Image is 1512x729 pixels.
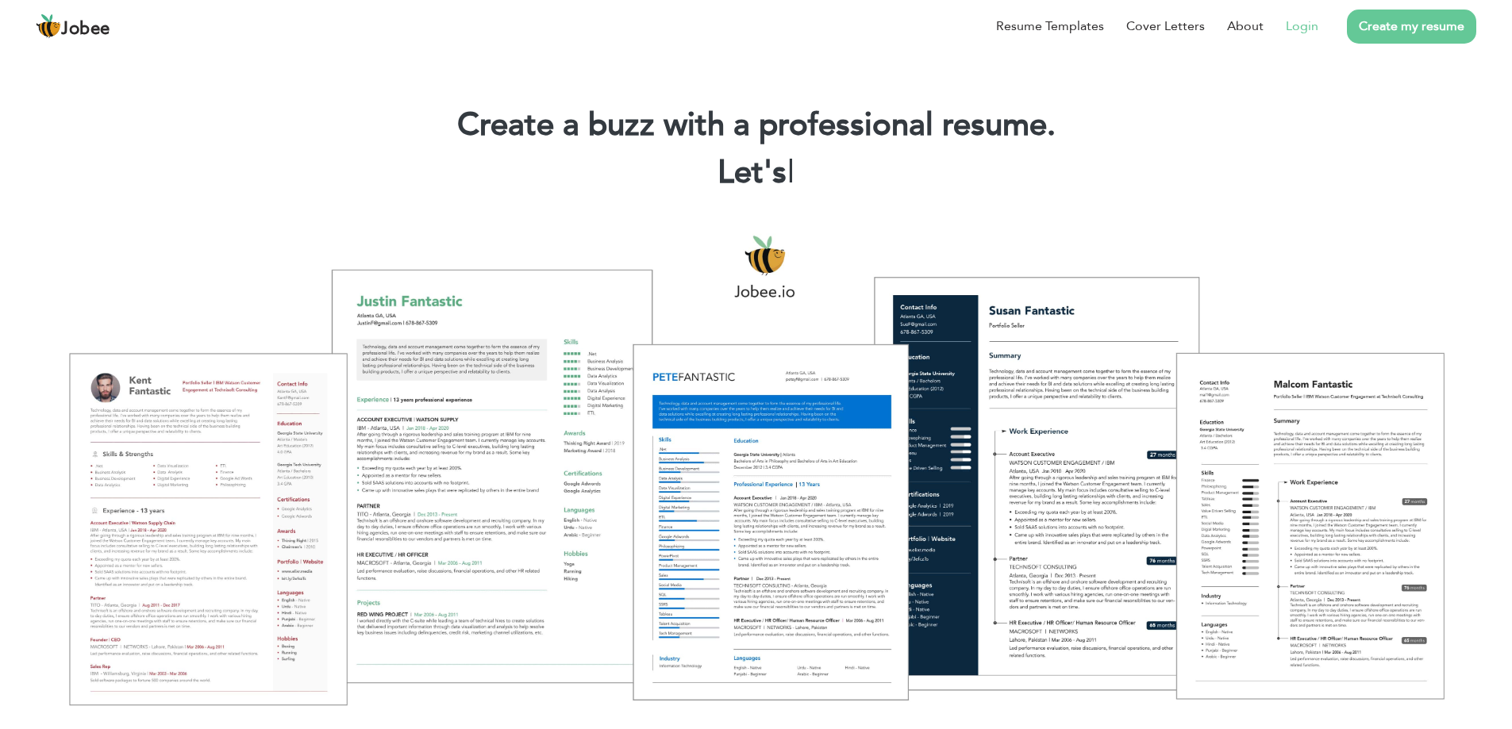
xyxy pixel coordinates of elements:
[24,105,1488,146] h1: Create a buzz with a professional resume.
[24,152,1488,194] h2: Let's
[1286,17,1318,36] a: Login
[1227,17,1264,36] a: About
[996,17,1104,36] a: Resume Templates
[61,21,110,38] span: Jobee
[1126,17,1205,36] a: Cover Letters
[36,13,61,39] img: jobee.io
[36,13,110,39] a: Jobee
[787,151,794,194] span: |
[1347,10,1476,44] a: Create my resume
